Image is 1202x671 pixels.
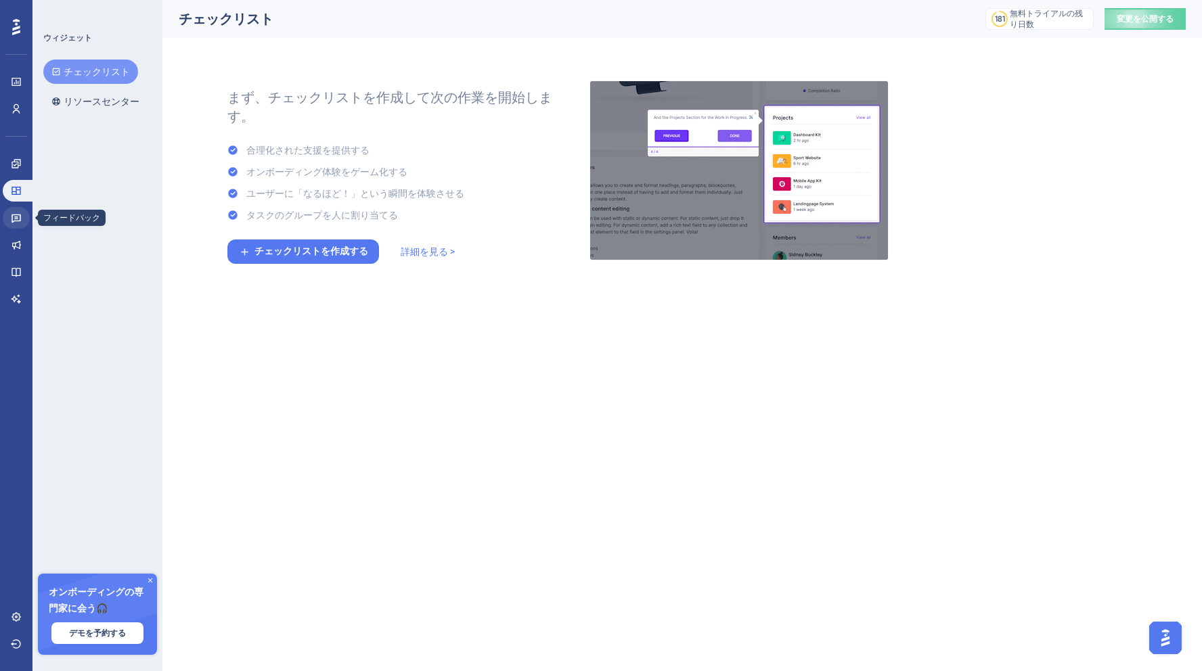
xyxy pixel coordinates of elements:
font: リソースセンター [64,96,139,107]
button: 変更を公開する [1105,8,1186,30]
button: チェックリスト [43,60,138,84]
font: 181 [995,14,1005,24]
font: チェックリスト [179,11,273,27]
button: リソースセンター [43,89,148,114]
img: e28e67207451d1beac2d0b01ddd05b56.gif [589,80,889,260]
font: ユーザーに「なるほど！」という瞬間を体験させる [246,188,464,199]
font: 変更を公開する [1117,14,1174,24]
font: 無料トライアルの残り日数 [1010,9,1083,29]
button: デモを予約する [51,622,143,644]
font: タスクのグループを人に割り当てる [246,210,398,221]
font: 合理化された支援を提供する [246,145,370,156]
iframe: UserGuiding AIアシスタントランチャー [1145,618,1186,658]
a: 詳細を見る > [401,244,455,260]
font: オンボーディング体験をゲーム化する [246,166,407,177]
button: チェックリストを作成する [227,239,379,264]
font: チェックリスト [64,66,130,77]
font: チェックリストを作成する [254,246,368,257]
font: まず、チェックリストを作成して次の作業を開始します。 [227,89,552,124]
font: 詳細を見る > [401,246,455,257]
font: オンボーディングの専門家に会う🎧 [49,586,143,614]
font: ウィジェット [43,33,92,43]
font: デモを予約する [69,628,126,638]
